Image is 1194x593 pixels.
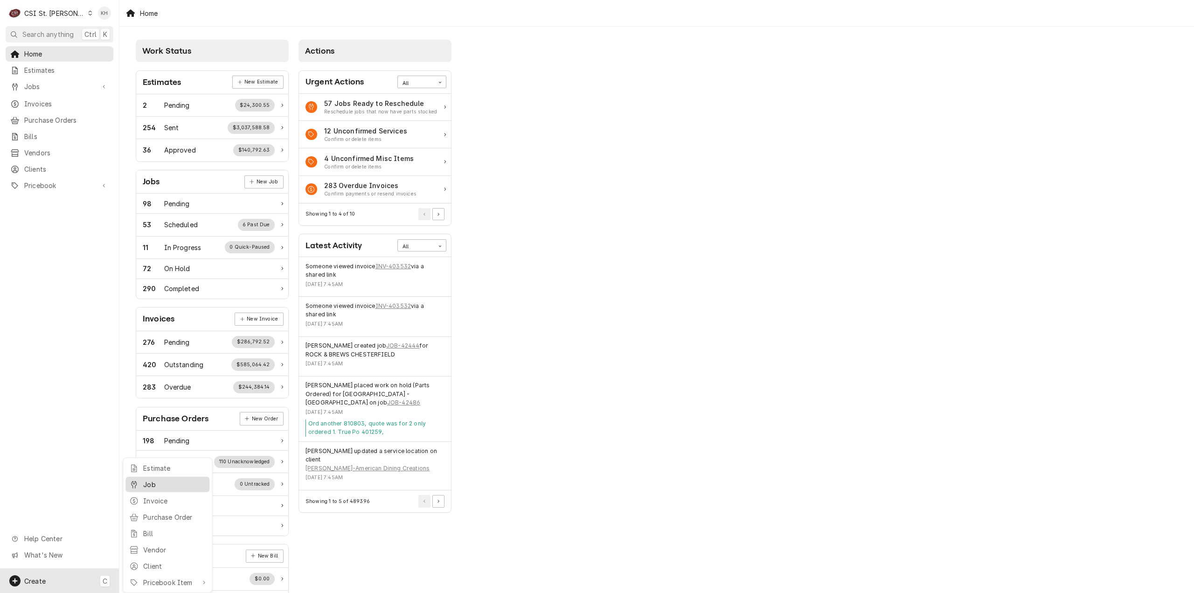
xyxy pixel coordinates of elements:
[143,545,206,555] div: Vendor
[143,463,206,473] div: Estimate
[143,496,206,506] div: Invoice
[143,561,206,571] div: Client
[143,529,206,538] div: Bill
[143,578,197,587] div: Pricebook Item
[143,512,206,522] div: Purchase Order
[143,480,206,489] div: Job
